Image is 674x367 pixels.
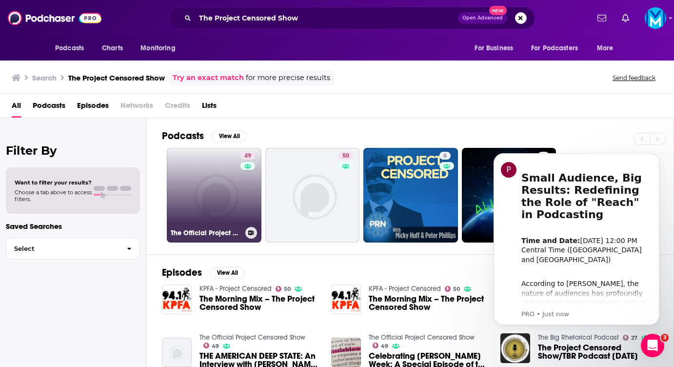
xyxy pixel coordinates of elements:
[246,72,330,83] span: for more precise results
[265,148,360,243] a: 50
[458,12,507,24] button: Open AdvancedNew
[500,333,530,363] img: The Project Censored Show/TBR Podcast Carnival 2024
[77,98,109,118] a: Episodes
[538,344,658,360] span: The Project Censored Show/TBR Podcast [DATE]
[631,336,637,340] span: 27
[369,285,441,293] a: KPFA - Project Censored
[240,152,255,160] a: 49
[594,10,610,26] a: Show notifications dropdown
[6,245,119,252] span: Select
[610,74,658,82] button: Send feedback
[641,334,664,357] iframe: Intercom live chat
[284,287,291,291] span: 50
[489,6,507,15] span: New
[120,98,153,118] span: Networks
[661,334,669,342] span: 3
[167,148,261,243] a: 49The Official Project Censored Show
[538,344,658,360] a: The Project Censored Show/TBR Podcast Carnival 2024
[439,152,451,160] a: 6
[342,151,349,161] span: 50
[202,98,217,118] a: Lists
[140,41,175,55] span: Monitoring
[96,39,129,58] a: Charts
[645,7,666,29] span: Logged in as katepacholek
[369,295,489,311] a: The Morning Mix – The Project Censored Show
[102,41,123,55] span: Charts
[199,285,272,293] a: KPFA - Project Censored
[445,286,460,292] a: 50
[173,72,244,83] a: Try an exact match
[475,41,513,55] span: For Business
[15,179,92,186] span: Want to filter your results?
[468,39,525,58] button: open menu
[162,266,202,279] h2: Episodes
[618,10,633,26] a: Show notifications dropdown
[331,285,361,314] img: The Morning Mix – The Project Censored Show
[6,238,140,260] button: Select
[597,41,614,55] span: More
[479,144,674,331] iframe: Intercom notifications message
[6,222,140,231] p: Saved Searches
[244,151,251,161] span: 49
[162,266,245,279] a: EpisodesView All
[33,98,65,118] a: Podcasts
[165,98,190,118] span: Credits
[168,7,535,29] div: Search podcasts, credits, & more...
[199,333,305,342] a: The Official Project Censored Show
[55,41,84,55] span: Podcasts
[369,333,475,342] a: The Official Project Censored Show
[443,151,447,161] span: 6
[32,73,57,82] h3: Search
[373,343,389,348] a: 49
[590,39,626,58] button: open menu
[162,285,192,314] img: The Morning Mix – The Project Censored Show
[453,287,460,291] span: 50
[195,10,458,26] input: Search podcasts, credits, & more...
[645,7,666,29] button: Show profile menu
[134,39,188,58] button: open menu
[162,130,204,142] h2: Podcasts
[6,143,140,158] h2: Filter By
[48,39,97,58] button: open menu
[8,9,101,27] img: Podchaser - Follow, Share and Rate Podcasts
[210,267,245,279] button: View All
[199,295,319,311] a: The Morning Mix – The Project Censored Show
[12,98,21,118] a: All
[462,148,556,243] a: 5
[623,335,638,341] a: 27
[276,286,291,292] a: 50
[212,344,219,348] span: 49
[525,39,592,58] button: open menu
[462,16,503,20] span: Open Advanced
[212,130,247,142] button: View All
[531,41,578,55] span: For Podcasters
[381,344,388,348] span: 49
[363,148,458,243] a: 6
[68,73,165,82] h3: The Project Censored Show
[538,333,619,342] a: The Big Rhetorical Podcast
[171,229,241,237] h3: The Official Project Censored Show
[203,343,219,348] a: 49
[338,152,353,160] a: 50
[645,7,666,29] img: User Profile
[162,130,247,142] a: PodcastsView All
[15,189,92,203] span: Choose a tab above to access filters.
